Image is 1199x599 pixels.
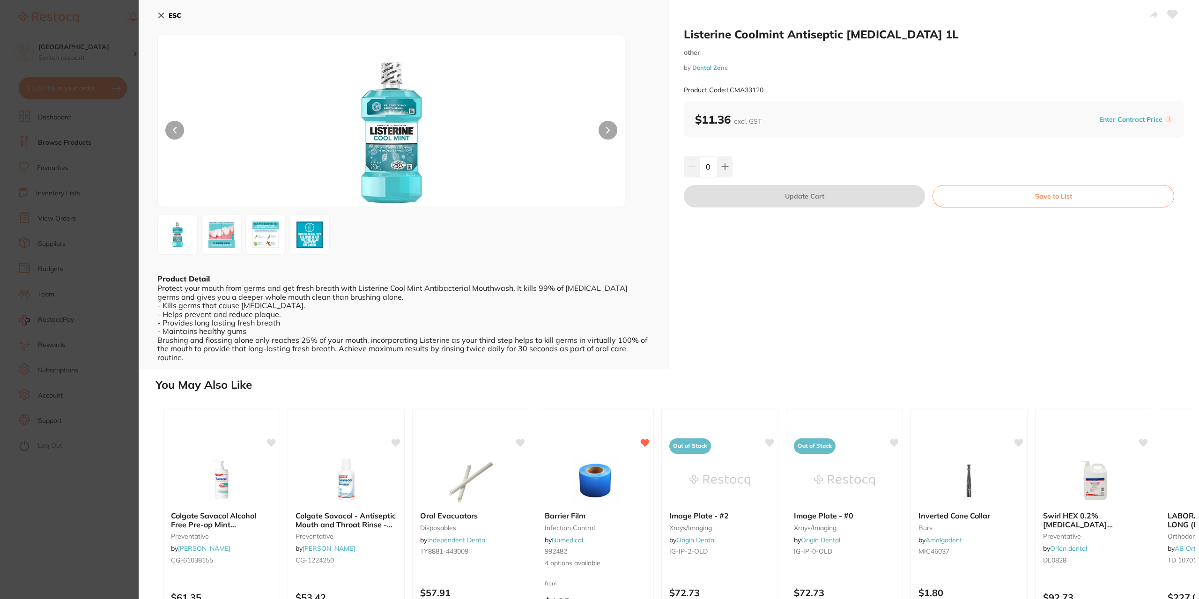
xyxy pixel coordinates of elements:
[1165,116,1173,123] label: i
[545,511,646,520] b: Barrier Film
[1043,532,1144,540] small: preventative
[684,27,1184,41] h2: Listerine Coolmint Antiseptic [MEDICAL_DATA] 1L
[1043,556,1144,564] small: DL0828
[1096,115,1165,124] button: Enter Contract Price
[420,536,487,544] span: by
[249,218,282,251] img: bnQucG5n
[918,511,1020,520] b: Inverted Cone Collar
[157,284,650,362] div: Protect your mouth from germs and get fresh breath with Listerine Cool Mint Antibacterial Mouthwa...
[157,7,181,23] button: ESC
[41,159,166,167] p: Message from Restocq, sent 4m ago
[1043,511,1144,529] b: Swirl HEX 0.2% Chlorhexidine Mouth Rinse, 5L Pump Bottle
[316,457,377,504] img: Colgate Savacol - Antiseptic Mouth and Throat Rinse - Alcohol Free - 300ml, 6-Pack
[1043,544,1087,553] span: by
[684,86,763,94] small: Product Code: LCMA33120
[684,49,1184,57] small: other
[933,185,1174,207] button: Save to List
[669,547,770,555] small: IG-IP-2-OLD
[552,536,583,544] a: Numedical
[814,457,875,504] img: Image Plate - #0
[169,11,181,20] b: ESC
[918,524,1020,532] small: burs
[669,587,770,598] p: $72.73
[545,580,557,587] span: from
[161,218,194,251] img: LmpwZw
[440,457,501,504] img: Oral Evacuators
[794,587,895,598] p: $72.73
[734,117,762,126] span: excl. GST
[545,536,583,544] span: by
[1050,544,1087,553] a: Orien dental
[41,15,166,235] div: Hi [PERSON_NAME], ​ Starting [DATE], we’re making some updates to our product offerings on the Re...
[427,536,487,544] a: Independent Dental
[794,438,836,454] span: Out of Stock
[303,544,355,553] a: [PERSON_NAME]
[545,559,646,568] span: 4 options available
[692,64,728,71] a: Dental Zone
[684,185,925,207] button: Update Cart
[171,556,272,564] small: CG-61038155
[293,218,326,251] img: YmVuMy5wbmc
[296,532,397,540] small: preventative
[296,556,397,564] small: CG-1224250
[155,378,1195,392] h2: You May Also Like
[296,511,397,529] b: Colgate Savacol - Antiseptic Mouth and Throat Rinse - Alcohol Free - 300ml, 6-Pack
[669,536,716,544] span: by
[1063,457,1124,504] img: Swirl HEX 0.2% Chlorhexidine Mouth Rinse, 5L Pump Bottle
[794,524,895,532] small: xrays/imaging
[939,457,999,504] img: Inverted Cone Collar
[918,587,1020,598] p: $1.80
[178,544,230,553] a: [PERSON_NAME]
[695,112,762,126] b: $11.36
[545,547,646,555] small: 992482
[676,536,716,544] a: Origin Dental
[191,457,252,504] img: Colgate Savacol Alcohol Free Pre-op Mint Mouthrinse 1L 3PK
[565,457,626,504] img: Barrier Film
[794,511,895,520] b: Image Plate - #0
[205,218,238,251] img: bGEyLnBuZw
[669,438,711,454] span: Out of Stock
[918,536,962,544] span: by
[801,536,840,544] a: Origin Dental
[420,547,521,555] small: TY8881-443009
[684,64,1184,71] small: by
[171,532,272,540] small: preventative
[41,15,166,155] div: Message content
[14,8,173,173] div: message notification from Restocq, 4m ago. Hi James, ​ Starting 11 August, we’re making some upda...
[669,511,770,520] b: Image Plate - #2
[171,544,230,553] span: by
[171,511,272,529] b: Colgate Savacol Alcohol Free Pre-op Mint Mouthrinse 1L 3PK
[420,511,521,520] b: Oral Evacuators
[251,59,531,207] img: LmpwZw
[794,536,840,544] span: by
[918,547,1020,555] small: MIC46037
[420,587,521,598] p: $57.91
[925,536,962,544] a: Amalgadent
[296,544,355,553] span: by
[669,524,770,532] small: xrays/imaging
[21,17,36,32] img: Profile image for Restocq
[689,457,750,504] img: Image Plate - #2
[545,524,646,532] small: infection control
[157,274,210,283] b: Product Detail
[794,547,895,555] small: IG-IP-0-OLD
[420,524,521,532] small: disposables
